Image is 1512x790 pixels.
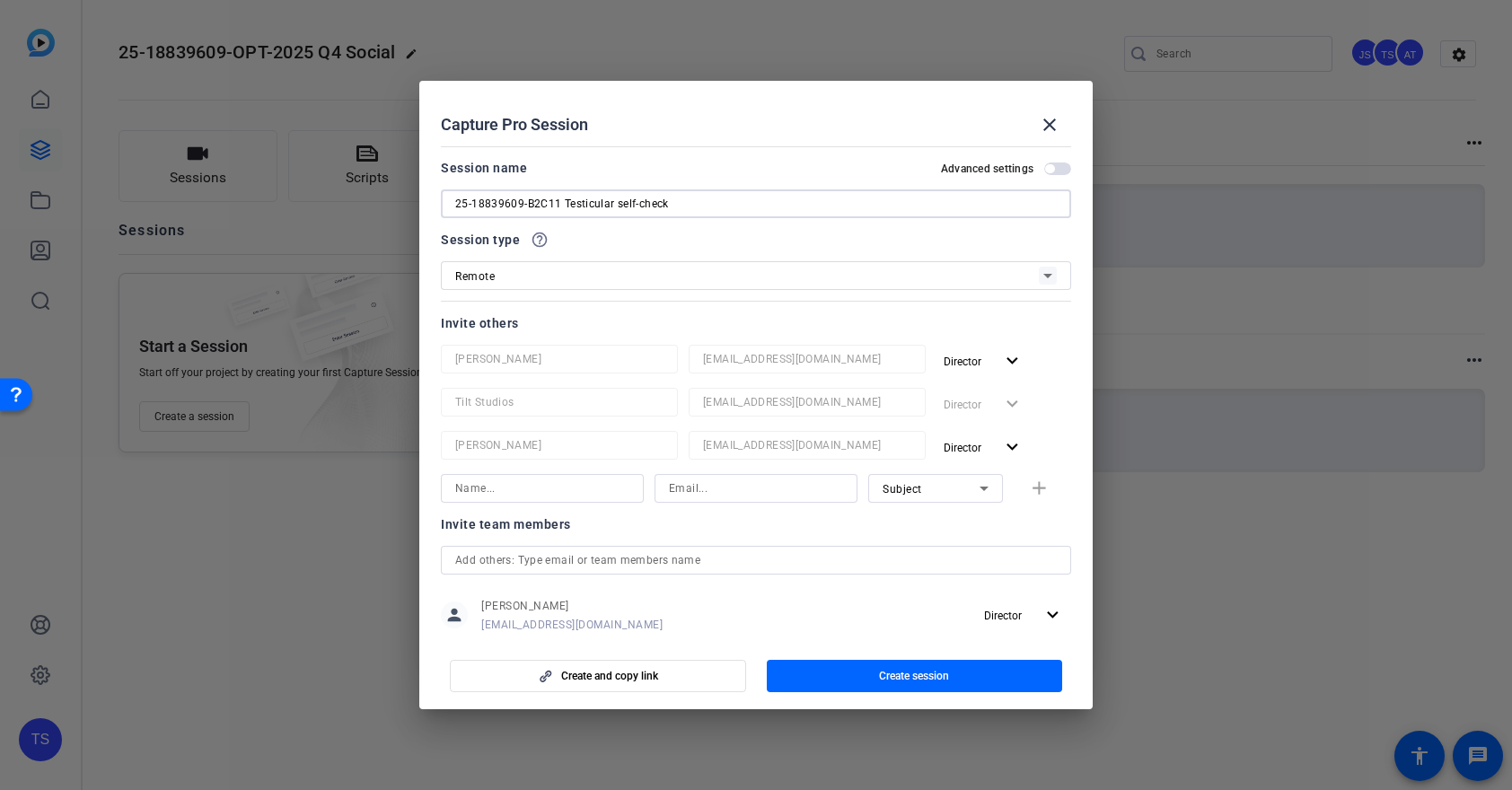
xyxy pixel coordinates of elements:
[767,660,1063,692] button: Create session
[879,669,949,683] span: Create session
[441,513,1071,535] div: Invite team members
[481,618,663,632] span: [EMAIL_ADDRESS][DOMAIN_NAME]
[1039,114,1060,136] mat-icon: close
[1001,350,1024,373] mat-icon: expand_more
[703,434,911,456] input: Email...
[1001,436,1024,459] mat-icon: expand_more
[936,345,1031,377] button: Director
[1042,604,1064,627] mat-icon: expand_more
[441,229,520,250] span: Session type
[703,391,911,413] input: Email...
[669,478,843,499] input: Email...
[944,442,981,454] span: Director
[455,549,1057,571] input: Add others: Type email or team members name
[944,355,981,368] span: Director
[941,162,1033,176] h2: Advanced settings
[441,103,1071,146] div: Capture Pro Session
[936,431,1031,463] button: Director
[984,610,1022,622] span: Director
[455,478,629,499] input: Name...
[883,483,922,496] span: Subject
[455,270,495,283] span: Remote
[441,157,527,179] div: Session name
[531,231,549,249] mat-icon: help_outline
[450,660,746,692] button: Create and copy link
[441,312,1071,334] div: Invite others
[455,193,1057,215] input: Enter Session Name
[561,669,658,683] span: Create and copy link
[455,391,664,413] input: Name...
[703,348,911,370] input: Email...
[441,601,468,628] mat-icon: person
[455,434,664,456] input: Name...
[977,599,1071,631] button: Director
[455,348,664,370] input: Name...
[481,599,663,613] span: [PERSON_NAME]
